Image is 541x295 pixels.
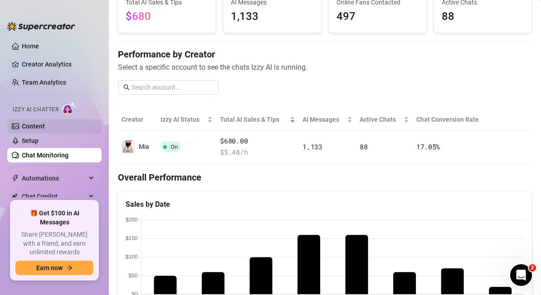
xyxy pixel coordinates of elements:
span: 1,133 [302,142,322,151]
div: Sales by Date [126,199,524,210]
span: $680 [126,10,151,23]
th: Chat Conversion Rate [413,109,491,130]
img: Mia [122,140,135,153]
span: 17.05 % [416,142,440,151]
span: 88 [442,8,524,25]
span: Automations [22,171,86,186]
span: $680.00 [220,136,295,147]
a: Chat Monitoring [22,152,68,159]
th: Total AI Sales & Tips [216,109,299,130]
span: Select a specific account to see the chats Izzy AI is running. [118,62,532,73]
iframe: Intercom live chat [510,264,532,286]
span: Izzy AI Chatter [13,105,58,114]
th: Izzy AI Status [157,109,217,130]
span: AI Messages [302,114,345,124]
th: Creator [118,109,157,130]
span: On [171,143,178,150]
span: Chat Copilot [22,189,86,204]
span: 88 [360,142,367,151]
span: 1,133 [231,8,313,25]
a: Content [22,123,45,130]
span: search [123,84,130,90]
span: Share [PERSON_NAME] with a friend, and earn unlimited rewards [15,230,93,257]
span: 2 [529,264,536,271]
span: 497 [336,8,419,25]
th: AI Messages [299,109,356,130]
span: Active Chats [360,114,402,124]
h4: Overall Performance [118,171,532,184]
span: Earn now [36,264,63,271]
img: Chat Copilot [12,193,18,200]
span: Izzy AI Status [161,114,206,124]
h4: Performance by Creator [118,48,532,61]
span: Total AI Sales & Tips [220,114,288,124]
img: AI Chatter [62,102,76,115]
span: arrow-right [66,265,73,271]
button: Earn nowarrow-right [15,261,93,275]
img: logo-BBDzfeDw.svg [7,22,75,31]
a: Setup [22,137,39,144]
a: Creator Analytics [22,57,94,71]
span: Mia [139,143,149,150]
input: Search account... [132,82,213,92]
th: Active Chats [356,109,413,130]
span: $ 5.48 /h [220,147,295,158]
span: thunderbolt [12,175,19,182]
a: Team Analytics [22,79,66,86]
a: Home [22,43,39,50]
span: 🎁 Get $100 in AI Messages [15,209,93,227]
